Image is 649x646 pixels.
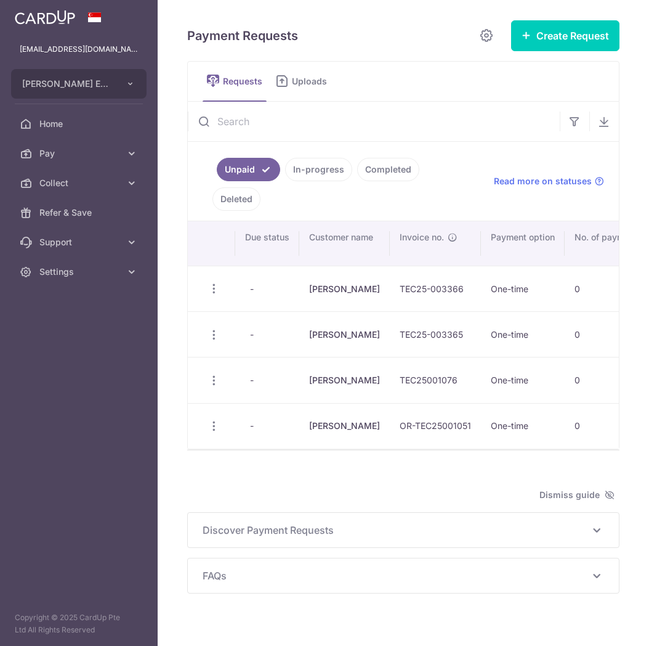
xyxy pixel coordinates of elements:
[203,523,589,538] span: Discover Payment Requests
[299,403,390,449] td: [PERSON_NAME]
[39,236,121,248] span: Support
[39,118,121,130] span: Home
[299,357,390,403] td: [PERSON_NAME]
[390,403,481,449] td: OR-TEC25001051
[390,311,481,357] td: TEC25-003365
[245,417,259,435] span: -
[400,231,444,243] span: Invoice no.
[357,158,419,181] a: Completed
[299,221,390,266] th: Customer name
[481,221,565,266] th: Payment option
[272,62,336,101] a: Uploads
[39,206,121,219] span: Refer & Save
[217,158,280,181] a: Unpaid
[39,177,121,189] span: Collect
[223,75,267,88] span: Requests
[494,175,604,187] a: Read more on statuses
[15,10,75,25] img: CardUp
[481,266,565,311] td: One-time
[188,102,560,141] input: Search
[390,266,481,311] td: TEC25-003366
[491,231,555,243] span: Payment option
[39,147,121,160] span: Pay
[20,43,138,55] p: [EMAIL_ADDRESS][DOMAIN_NAME]
[481,311,565,357] td: One-time
[245,372,259,389] span: -
[203,568,589,583] span: FAQs
[39,266,121,278] span: Settings
[299,266,390,311] td: [PERSON_NAME]
[212,187,260,211] a: Deleted
[203,568,604,583] p: FAQs
[539,488,615,502] span: Dismiss guide
[494,175,592,187] span: Read more on statuses
[245,326,259,343] span: -
[235,221,299,266] th: Due status
[285,158,352,181] a: In-progress
[299,311,390,357] td: [PERSON_NAME]
[511,20,619,51] button: Create Request
[390,357,481,403] td: TEC25001076
[570,609,637,640] iframe: Opens a widget where you can find more information
[292,75,336,88] span: Uploads
[187,26,298,46] h5: Payment Requests
[481,357,565,403] td: One-time
[203,62,267,101] a: Requests
[245,280,259,298] span: -
[390,221,481,266] th: Invoice no.
[481,403,565,449] td: One-time
[11,69,147,99] button: [PERSON_NAME] EYE CARE PTE. LTD.
[203,523,604,538] p: Discover Payment Requests
[22,78,113,90] span: [PERSON_NAME] EYE CARE PTE. LTD.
